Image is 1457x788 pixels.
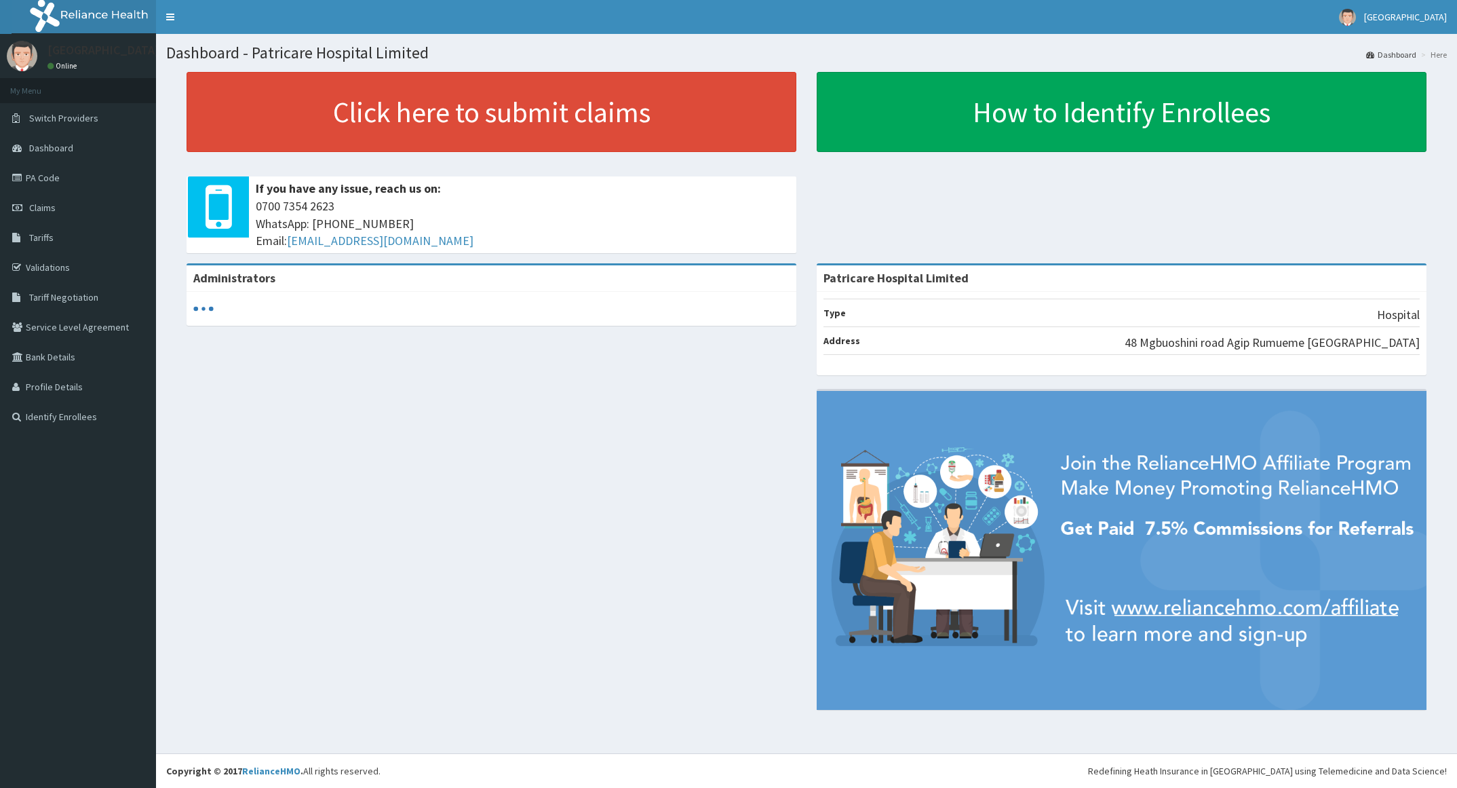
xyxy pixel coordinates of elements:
[166,44,1447,62] h1: Dashboard - Patricare Hospital Limited
[1125,334,1420,352] p: 48 Mgbuoshini road Agip Rumueme [GEOGRAPHIC_DATA]
[242,765,300,777] a: RelianceHMO
[193,270,275,286] b: Administrators
[256,181,441,196] b: If you have any issue, reach us on:
[1366,49,1416,60] a: Dashboard
[156,753,1457,788] footer: All rights reserved.
[823,270,969,286] strong: Patricare Hospital Limited
[166,765,303,777] strong: Copyright © 2017 .
[1418,49,1447,60] li: Here
[47,61,80,71] a: Online
[256,198,790,250] span: 0700 7354 2623 WhatsApp: [PHONE_NUMBER] Email:
[29,291,98,303] span: Tariff Negotiation
[29,112,98,124] span: Switch Providers
[1377,306,1420,324] p: Hospital
[7,41,37,71] img: User Image
[817,72,1426,152] a: How to Identify Enrollees
[187,72,796,152] a: Click here to submit claims
[1339,9,1356,26] img: User Image
[29,231,54,244] span: Tariffs
[817,391,1426,710] img: provider-team-banner.png
[823,335,860,347] b: Address
[1088,764,1447,778] div: Redefining Heath Insurance in [GEOGRAPHIC_DATA] using Telemedicine and Data Science!
[29,142,73,154] span: Dashboard
[47,44,159,56] p: [GEOGRAPHIC_DATA]
[29,202,56,214] span: Claims
[193,299,214,319] svg: audio-loading
[823,307,846,319] b: Type
[287,233,473,248] a: [EMAIL_ADDRESS][DOMAIN_NAME]
[1364,11,1447,23] span: [GEOGRAPHIC_DATA]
